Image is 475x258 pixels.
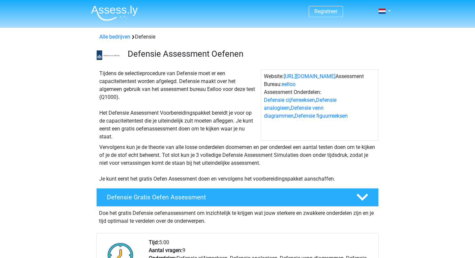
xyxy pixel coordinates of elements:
b: Tijd: [149,239,159,245]
div: Website: Assessment Bureau: Assessment Onderdelen: , , , [261,70,378,141]
h3: Defensie Assessment Oefenen [128,49,373,59]
div: Vervolgens kun je de theorie van alle losse onderdelen doornemen en per onderdeel een aantal test... [97,143,378,183]
a: Defensie analogieen [264,97,336,111]
a: Defensie cijferreeksen [264,97,315,103]
div: Tijdens de selectieprocedure van Defensie moet er een capaciteitentest worden afgelegd. Defensie ... [97,70,261,141]
h4: Defensie Gratis Oefen Assessment [107,193,346,201]
a: Defensie figuurreeksen [295,113,348,119]
div: Defensie [97,33,378,41]
div: Doe het gratis Defensie oefenassessment om inzichtelijk te krijgen wat jouw sterkere en zwakkere ... [96,207,379,225]
a: Defensie Gratis Oefen Assessment [94,188,381,207]
a: Alle bedrijven [99,34,130,40]
b: Aantal vragen: [149,247,182,253]
img: Assessly [91,5,138,21]
a: Registreer [314,8,337,14]
a: [URL][DOMAIN_NAME] [284,73,335,79]
a: eelloo [282,81,296,87]
a: Defensie venn diagrammen [264,105,324,119]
